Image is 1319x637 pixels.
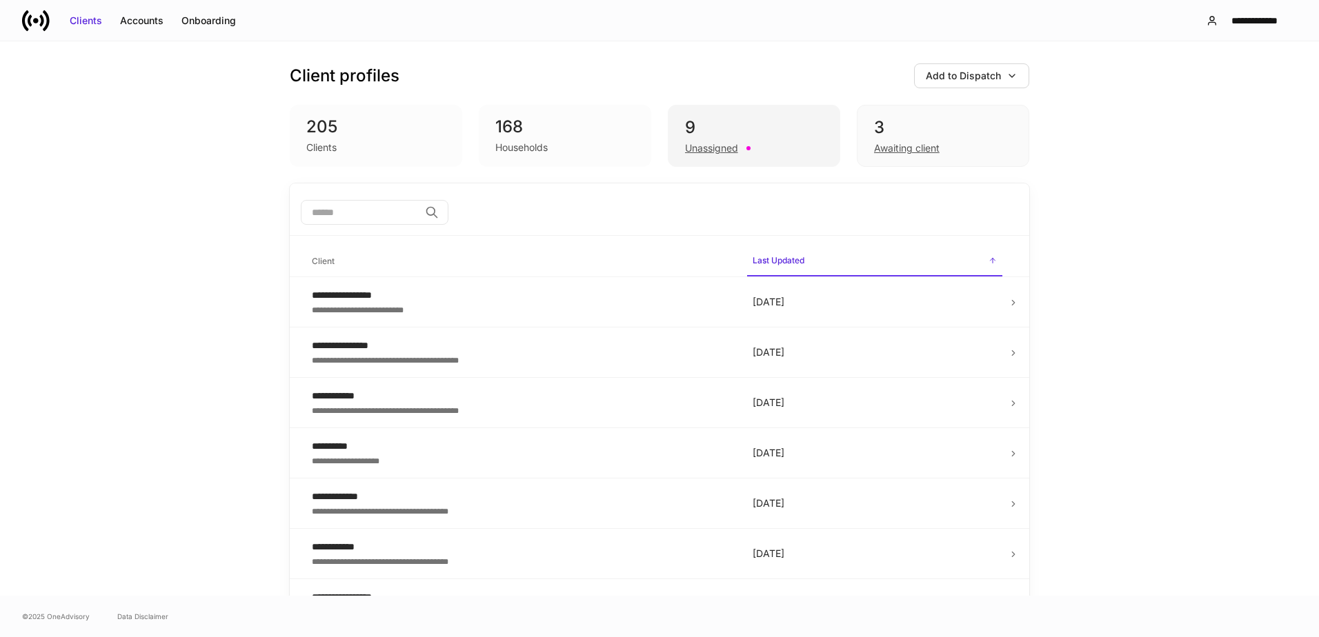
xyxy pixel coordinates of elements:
[306,116,446,138] div: 205
[306,141,337,154] div: Clients
[753,547,997,560] p: [DATE]
[668,105,840,167] div: 9Unassigned
[495,141,548,154] div: Households
[111,10,172,32] button: Accounts
[117,611,168,622] a: Data Disclaimer
[747,247,1002,276] span: Last Updated
[874,117,1012,139] div: 3
[685,141,738,155] div: Unassigned
[290,65,399,87] h3: Client profiles
[914,63,1029,88] button: Add to Dispatch
[495,116,635,138] div: 168
[753,496,997,510] p: [DATE]
[874,141,940,155] div: Awaiting client
[181,14,236,28] div: Onboarding
[172,10,245,32] button: Onboarding
[312,254,335,267] h6: Client
[926,69,1001,83] div: Add to Dispatch
[306,247,736,276] span: Client
[753,254,804,267] h6: Last Updated
[61,10,111,32] button: Clients
[857,105,1029,167] div: 3Awaiting client
[22,611,90,622] span: © 2025 OneAdvisory
[753,396,997,410] p: [DATE]
[120,14,163,28] div: Accounts
[753,295,997,309] p: [DATE]
[753,446,997,460] p: [DATE]
[753,345,997,359] p: [DATE]
[685,117,823,139] div: 9
[70,14,102,28] div: Clients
